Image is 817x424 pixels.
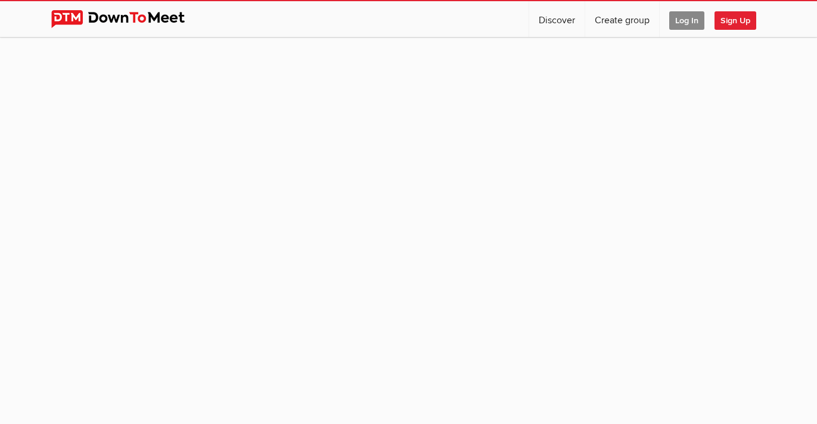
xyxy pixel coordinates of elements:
a: Log In [660,1,714,37]
a: Discover [529,1,585,37]
img: DownToMeet [51,10,203,28]
a: Sign Up [715,1,766,37]
span: Log In [669,11,704,30]
span: Sign Up [715,11,756,30]
a: Create group [585,1,659,37]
